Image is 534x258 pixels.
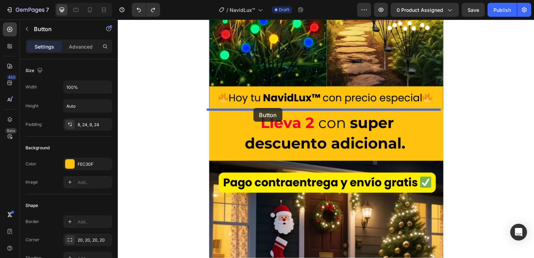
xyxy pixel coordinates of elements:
p: 7 [46,6,49,14]
div: Color [26,161,36,167]
div: 450 [7,74,17,80]
div: Border [26,218,39,225]
button: 0 product assigned [391,3,459,17]
div: Open Intercom Messenger [510,224,527,241]
span: 0 product assigned [397,6,443,14]
div: Publish [493,6,511,14]
div: Size [26,66,44,76]
div: Padding [26,121,42,128]
div: Background [26,145,50,151]
div: 8, 24, 8, 24 [78,122,110,128]
p: Button [34,25,93,33]
p: Advanced [69,43,93,50]
div: Height [26,103,38,109]
div: Beta [5,128,17,134]
div: Add... [78,179,110,186]
div: Add... [78,219,110,225]
span: Draft [279,7,289,13]
p: Settings [35,43,54,50]
iframe: Design area [118,20,534,258]
div: Width [26,84,37,90]
span: Save [468,7,479,13]
span: / [226,6,228,14]
div: Undo/Redo [132,3,160,17]
button: 7 [3,3,52,17]
button: Save [462,3,485,17]
div: Image [26,179,38,185]
div: 20, 20, 20, 20 [78,237,110,243]
div: Corner [26,237,39,243]
div: FEC30F [78,161,110,167]
input: Auto [64,81,112,93]
span: NavidLux™ [230,6,255,14]
div: Shape [26,202,38,209]
input: Auto [64,100,112,112]
button: Publish [488,3,517,17]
